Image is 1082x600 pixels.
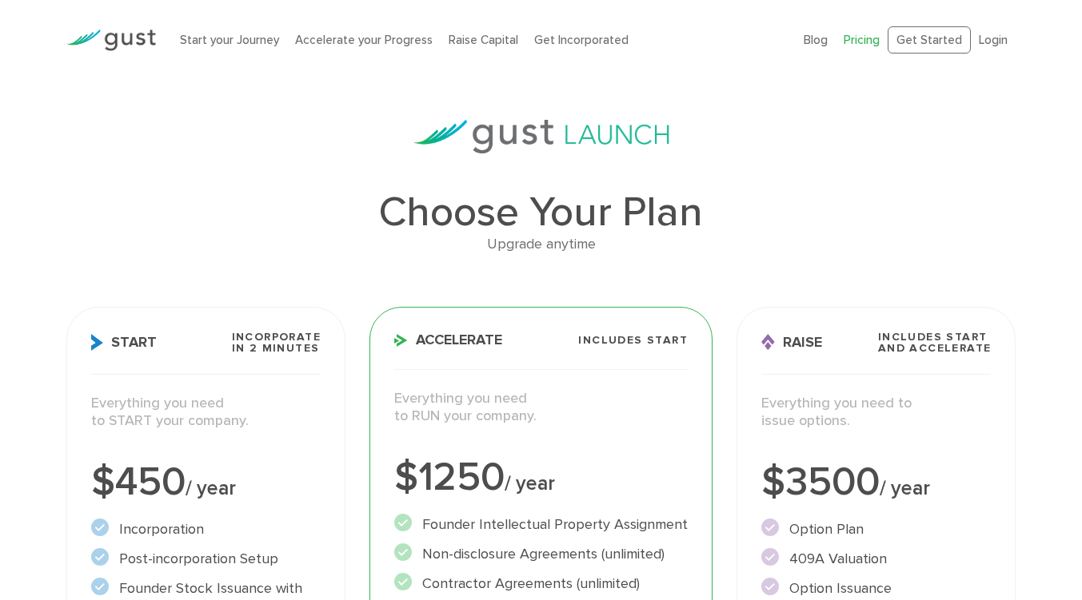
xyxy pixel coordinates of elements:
[888,26,971,54] a: Get Started
[505,471,555,495] span: / year
[394,390,688,426] p: Everything you need to RUN your company.
[232,332,321,354] span: Incorporate in 2 Minutes
[761,334,775,351] img: Raise Icon
[761,578,991,599] li: Option Issuance
[186,476,236,500] span: / year
[449,33,518,47] a: Raise Capital
[761,463,991,503] div: $3500
[878,332,992,354] span: Includes START and ACCELERATE
[761,519,991,540] li: Option Plan
[761,548,991,570] li: 409A Valuation
[844,33,880,47] a: Pricing
[761,334,822,351] span: Raise
[578,335,688,346] span: Includes START
[394,543,688,565] li: Non-disclosure Agreements (unlimited)
[91,395,321,431] p: Everything you need to START your company.
[413,120,669,153] img: gust-launch-logos.svg
[91,334,103,351] img: Start Icon X2
[534,33,629,47] a: Get Incorporated
[880,476,930,500] span: / year
[804,33,828,47] a: Blog
[394,573,688,594] li: Contractor Agreements (unlimited)
[91,548,321,570] li: Post-incorporation Setup
[394,333,502,348] span: Accelerate
[295,33,433,47] a: Accelerate your Progress
[91,463,321,503] div: $450
[394,514,688,535] li: Founder Intellectual Property Assignment
[394,458,688,498] div: $1250
[979,33,1008,47] a: Login
[91,519,321,540] li: Incorporation
[91,334,157,351] span: Start
[66,192,1016,233] h1: Choose Your Plan
[394,334,408,347] img: Accelerate Icon
[180,33,279,47] a: Start your Journey
[66,30,156,51] img: Gust Logo
[66,233,1016,256] div: Upgrade anytime
[761,395,991,431] p: Everything you need to issue options.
